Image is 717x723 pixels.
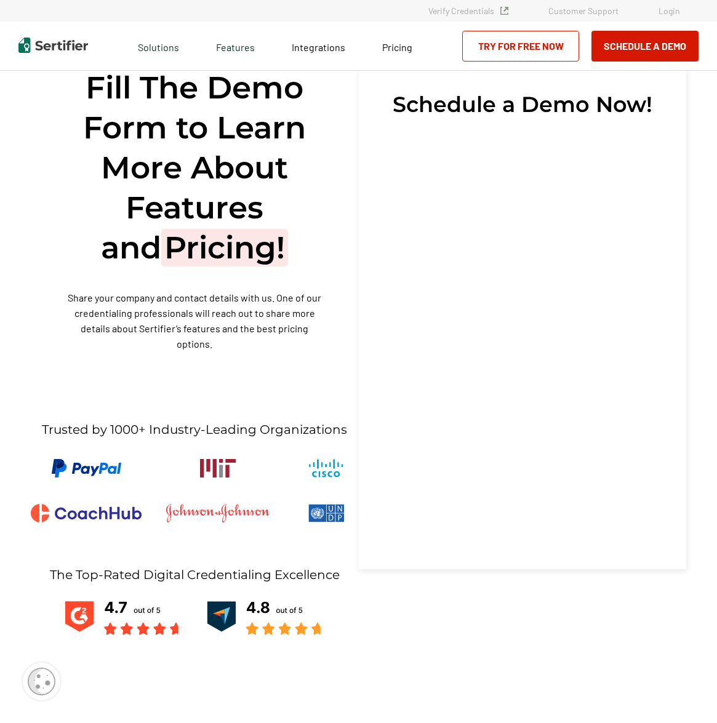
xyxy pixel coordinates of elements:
img: UNDP [308,504,345,522]
span: The Top-Rated Digital Credentialing Excellence [50,567,340,583]
a: Login [659,6,680,16]
span: Trusted by 1000+ Industry-Leading Organizations [42,422,347,437]
a: Verify Credentials [428,6,508,16]
span: Features [216,38,255,54]
span: Pricing [382,41,412,53]
span: Integrations [292,41,345,53]
img: Massachusetts Institute of Technology [200,459,236,477]
a: Pricing [382,38,412,54]
button: Schedule a Demo [591,31,699,62]
img: Sertifier | Digital Credentialing Platform [18,38,88,53]
a: Customer Support [548,6,619,16]
img: Cookie Popup Icon [28,668,55,695]
img: Johnson & Johnson [166,504,270,522]
a: Integrations [292,38,345,54]
span: Solutions [138,38,179,54]
h1: Fill The Demo Form to Learn More About Features and [63,68,326,268]
img: CoachHub [31,504,142,522]
iframe: Chat Widget [655,664,717,723]
img: Sertifier Capterra Score [207,598,324,635]
img: Cisco [309,459,343,477]
img: Verified [500,7,508,15]
a: G2 - Sertifier [65,598,182,637]
iframe: Select a Date & Time - Calendly [371,129,675,545]
img: Sertifier G2 Score [65,598,182,635]
a: Capterra - Sertifier [207,598,324,637]
span: Pricing! [161,229,288,266]
p: Share your company and contact details with us. One of our credentialing professionals will reach... [63,290,326,351]
span: Schedule a Demo Now! [393,92,652,117]
img: PayPal [52,459,121,477]
a: Try for Free Now [462,31,579,62]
